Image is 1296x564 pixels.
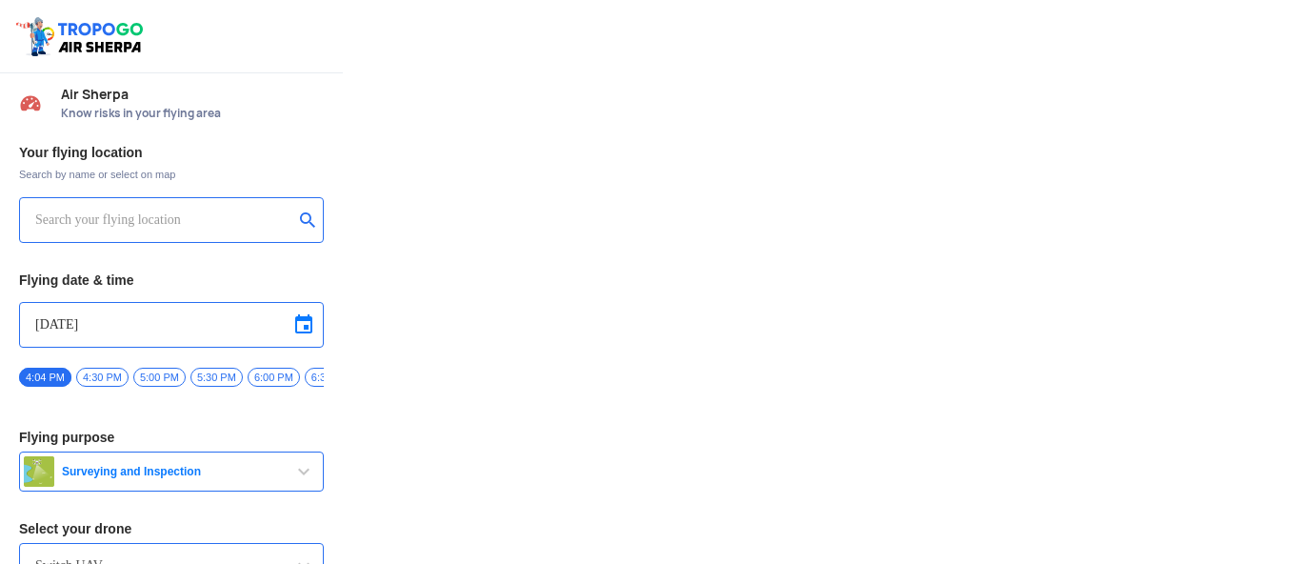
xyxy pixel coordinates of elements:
span: 6:00 PM [248,368,300,387]
h3: Select your drone [19,522,324,535]
img: ic_tgdronemaps.svg [14,14,150,58]
span: 4:04 PM [19,368,71,387]
img: survey.png [24,456,54,487]
img: Risk Scores [19,91,42,114]
span: Air Sherpa [61,87,324,102]
h3: Your flying location [19,146,324,159]
span: 6:30 PM [305,368,357,387]
span: 5:30 PM [190,368,243,387]
span: Surveying and Inspection [54,464,292,479]
span: 4:30 PM [76,368,129,387]
button: Surveying and Inspection [19,452,324,492]
span: Search by name or select on map [19,167,324,182]
h3: Flying date & time [19,273,324,287]
span: Know risks in your flying area [61,106,324,121]
input: Select Date [35,313,308,336]
h3: Flying purpose [19,431,324,444]
input: Search your flying location [35,209,293,232]
span: 5:00 PM [133,368,186,387]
